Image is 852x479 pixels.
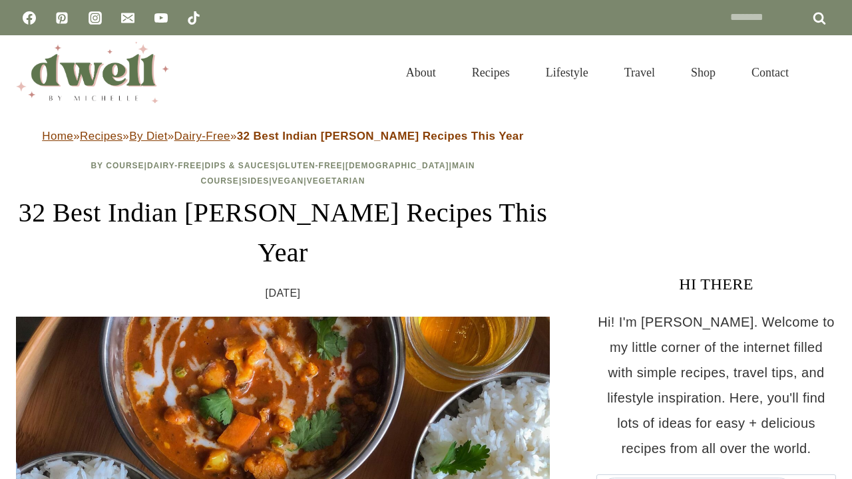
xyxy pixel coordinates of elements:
[16,193,550,273] h1: 32 Best Indian [PERSON_NAME] Recipes This Year
[596,309,836,461] p: Hi! I'm [PERSON_NAME]. Welcome to my little corner of the internet filled with simple recipes, tr...
[42,130,523,142] span: » » » »
[129,130,168,142] a: By Diet
[91,161,144,170] a: By Course
[80,130,122,142] a: Recipes
[148,5,174,31] a: YouTube
[813,61,836,84] button: View Search Form
[272,176,304,186] a: Vegan
[734,49,807,96] a: Contact
[205,161,276,170] a: Dips & Sauces
[49,5,75,31] a: Pinterest
[82,5,108,31] a: Instagram
[388,49,807,96] nav: Primary Navigation
[147,161,202,170] a: Dairy-Free
[345,161,449,170] a: [DEMOGRAPHIC_DATA]
[606,49,673,96] a: Travel
[242,176,269,186] a: Sides
[454,49,528,96] a: Recipes
[237,130,524,142] strong: 32 Best Indian [PERSON_NAME] Recipes This Year
[266,283,301,303] time: [DATE]
[673,49,734,96] a: Shop
[596,272,836,296] h3: HI THERE
[307,176,365,186] a: Vegetarian
[174,130,230,142] a: Dairy-Free
[16,5,43,31] a: Facebook
[528,49,606,96] a: Lifestyle
[278,161,342,170] a: Gluten-Free
[388,49,454,96] a: About
[16,42,169,103] img: DWELL by michelle
[42,130,73,142] a: Home
[114,5,141,31] a: Email
[180,5,207,31] a: TikTok
[91,161,475,186] span: | | | | | | | |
